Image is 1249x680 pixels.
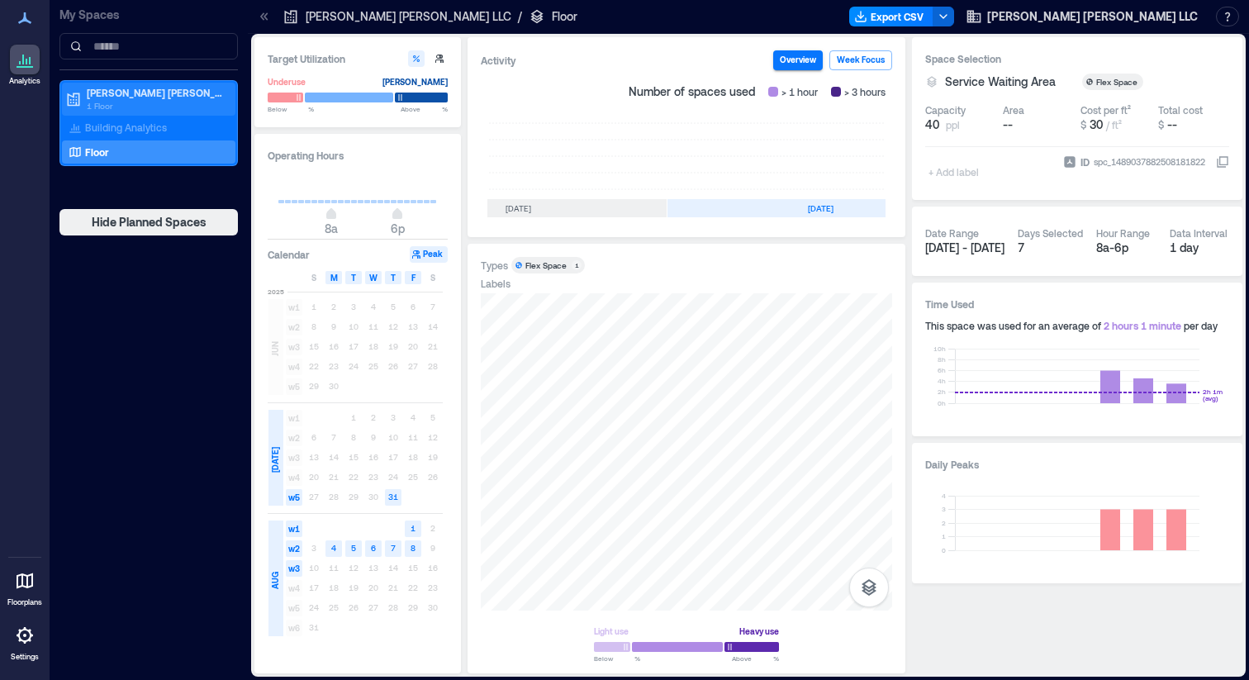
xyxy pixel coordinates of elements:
[391,543,396,553] text: 7
[1082,74,1163,90] button: Flex Space
[11,652,39,662] p: Settings
[268,447,282,473] span: [DATE]
[933,345,946,353] tspan: 10h
[481,277,511,290] div: Labels
[268,572,282,589] span: AUG
[411,543,416,553] text: 8
[410,246,448,263] button: Peak
[286,600,302,616] span: w5
[1158,119,1164,131] span: $
[286,489,302,506] span: w5
[391,221,405,235] span: 6p
[286,620,302,636] span: w6
[739,623,779,640] div: Heavy use
[311,271,316,284] span: S
[945,74,1056,90] span: Service Waiting Area
[268,147,448,164] h3: Operating Hours
[1170,240,1230,256] div: 1 day
[1003,117,1013,131] span: --
[925,319,1229,332] div: This space was used for an average of per day
[925,240,1004,254] span: [DATE] - [DATE]
[925,160,985,183] span: + Add label
[925,117,939,133] span: 40
[286,410,302,426] span: w1
[938,388,946,396] tspan: 2h
[371,543,376,553] text: 6
[938,366,946,374] tspan: 6h
[481,259,508,272] div: Types
[1080,154,1090,170] span: ID
[87,99,226,112] p: 1 Floor
[4,40,45,91] a: Analytics
[594,623,629,640] div: Light use
[388,492,398,502] text: 31
[1018,226,1083,240] div: Days Selected
[942,546,946,554] tspan: 0
[411,523,416,533] text: 1
[268,74,306,90] div: Underuse
[2,561,47,612] a: Floorplans
[5,616,45,667] a: Settings
[732,654,779,663] span: Above %
[525,259,567,271] div: Flex Space
[925,226,979,240] div: Date Range
[59,7,238,23] p: My Spaces
[938,399,946,407] tspan: 0h
[306,8,511,25] p: [PERSON_NAME] [PERSON_NAME] LLC
[518,8,522,25] p: /
[945,74,1076,90] button: Service Waiting Area
[925,117,996,133] button: 40 ppl
[1080,103,1131,117] div: Cost per ft²
[844,83,886,100] span: > 3 hours
[829,50,892,70] button: Week Focus
[925,456,1229,473] h3: Daily Peaks
[85,145,109,159] p: Floor
[286,560,302,577] span: w3
[268,246,310,263] h3: Calendar
[382,74,448,90] div: [PERSON_NAME]
[1080,119,1086,131] span: $
[351,543,356,553] text: 5
[622,77,892,107] div: Number of spaces used
[286,580,302,597] span: w4
[85,121,167,134] p: Building Analytics
[286,430,302,446] span: w2
[925,296,1229,312] h3: Time Used
[594,654,640,663] span: Below %
[773,50,823,70] button: Overview
[1170,226,1228,240] div: Data Interval
[552,8,577,25] p: Floor
[925,50,1229,67] h3: Space Selection
[938,377,946,385] tspan: 4h
[370,199,667,217] div: [DATE]
[961,3,1203,30] button: [PERSON_NAME] [PERSON_NAME] LLC
[925,103,966,117] div: Capacity
[572,260,582,270] div: 1
[1092,154,1207,170] div: spc_1489037882508181822
[286,299,302,316] span: w1
[369,271,378,284] span: W
[268,287,284,297] span: 2025
[87,86,226,99] p: [PERSON_NAME] [PERSON_NAME] LLC
[667,199,974,217] div: [DATE]
[286,449,302,466] span: w3
[7,597,42,607] p: Floorplans
[1096,76,1140,88] div: Flex Space
[9,76,40,86] p: Analytics
[286,521,302,537] span: w1
[781,83,818,100] span: > 1 hour
[1158,103,1203,117] div: Total cost
[1106,119,1122,131] span: / ft²
[286,540,302,557] span: w2
[286,359,302,375] span: w4
[59,209,238,235] button: Hide Planned Spaces
[1096,226,1150,240] div: Hour Range
[942,505,946,513] tspan: 3
[92,214,207,231] span: Hide Planned Spaces
[430,271,435,284] span: S
[946,118,960,131] span: ppl
[286,469,302,486] span: w4
[331,543,336,553] text: 4
[1018,240,1083,256] div: 7
[1104,320,1181,331] span: 2 hours 1 minute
